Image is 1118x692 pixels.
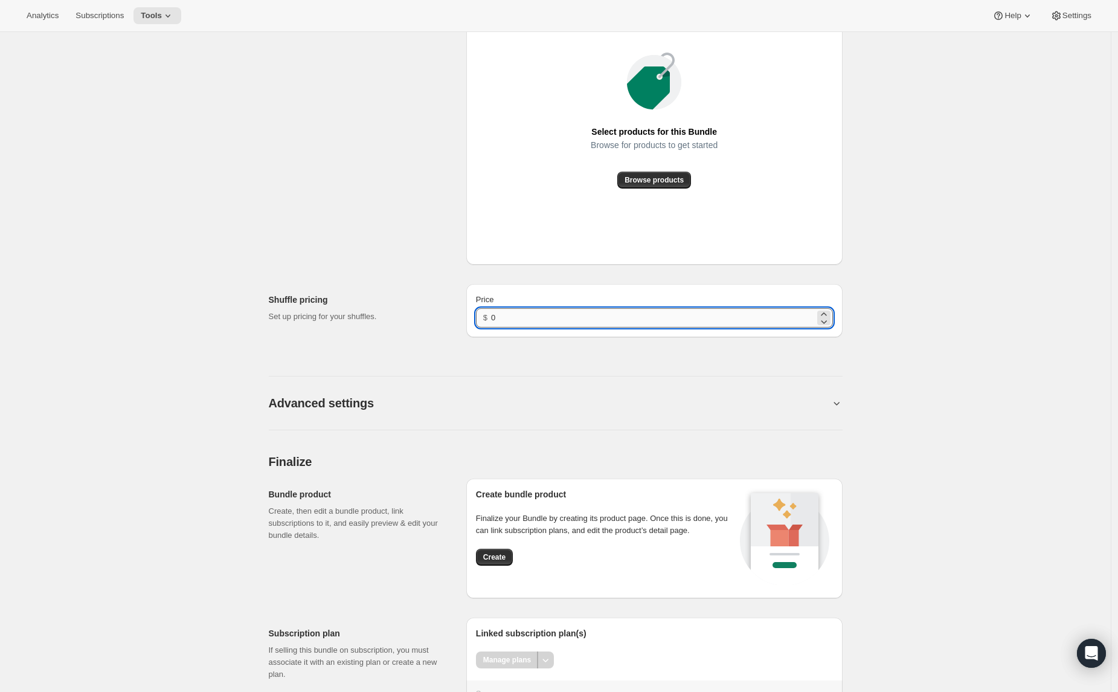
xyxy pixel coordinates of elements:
[269,488,447,500] h2: Bundle product
[476,295,494,304] span: Price
[269,644,447,681] p: If selling this bundle on subscription, you must associate it with an existing plan or create a n...
[269,627,447,639] h2: Subscription plan
[617,172,691,189] button: Browse products
[141,11,162,21] span: Tools
[476,488,736,500] h2: Create bundle product
[483,552,506,562] span: Create
[269,396,830,410] button: Advanced settings
[985,7,1040,24] button: Help
[19,7,66,24] button: Analytics
[1043,7,1099,24] button: Settings
[1077,639,1106,668] div: Open Intercom Messenger
[1062,11,1091,21] span: Settings
[269,505,447,542] p: Create, then edit a bundle product, link subscriptions to it, and easily preview & edit your bund...
[269,396,374,410] h2: Advanced settings
[269,454,843,469] h2: Finalize
[591,123,717,140] span: Select products for this Bundle
[483,313,487,322] span: $
[476,627,833,639] h2: Linked subscription plan(s)
[269,311,447,323] p: Set up pricing for your shuffles.
[625,175,684,185] span: Browse products
[27,11,59,21] span: Analytics
[75,11,124,21] span: Subscriptions
[68,7,131,24] button: Subscriptions
[476,513,736,537] p: Finalize your Bundle by creating its product page. Once this is done, you can link subscription p...
[269,294,447,306] h2: Shuffle pricing
[591,137,718,154] span: Browse for products to get started
[476,549,513,566] button: Create
[491,308,814,328] input: 10.00
[1004,11,1021,21] span: Help
[133,7,181,24] button: Tools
